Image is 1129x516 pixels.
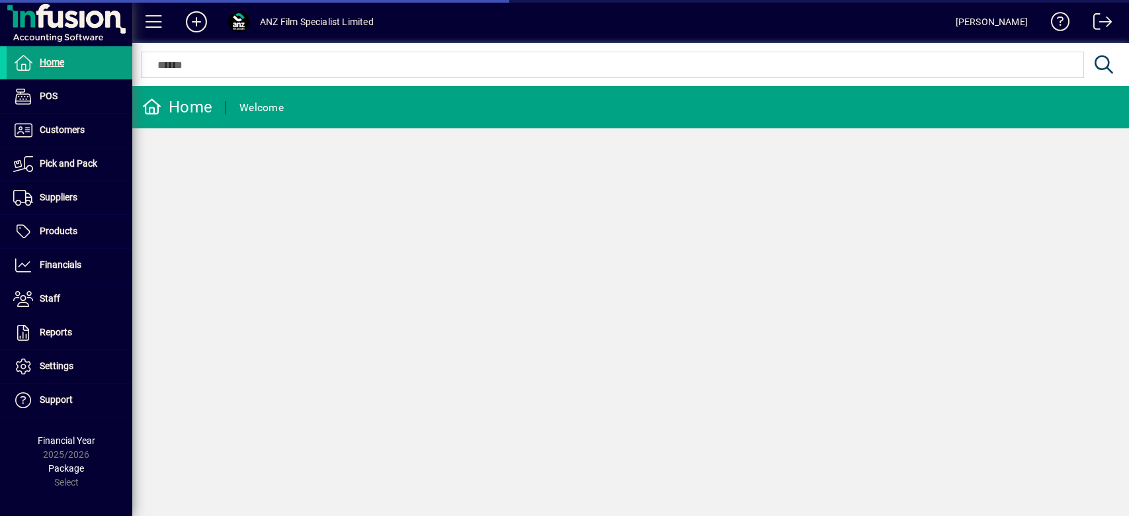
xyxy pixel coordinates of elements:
[260,11,374,32] div: ANZ Film Specialist Limited
[40,124,85,135] span: Customers
[40,259,81,270] span: Financials
[7,181,132,214] a: Suppliers
[40,394,73,405] span: Support
[7,148,132,181] a: Pick and Pack
[239,97,284,118] div: Welcome
[48,463,84,474] span: Package
[218,10,260,34] button: Profile
[40,293,60,304] span: Staff
[1041,3,1070,46] a: Knowledge Base
[7,282,132,316] a: Staff
[40,226,77,236] span: Products
[175,10,218,34] button: Add
[7,384,132,417] a: Support
[7,80,132,113] a: POS
[142,97,212,118] div: Home
[38,435,95,446] span: Financial Year
[40,158,97,169] span: Pick and Pack
[7,215,132,248] a: Products
[7,350,132,383] a: Settings
[40,91,58,101] span: POS
[1083,3,1112,46] a: Logout
[7,249,132,282] a: Financials
[7,114,132,147] a: Customers
[40,327,72,337] span: Reports
[40,57,64,67] span: Home
[40,361,73,371] span: Settings
[40,192,77,202] span: Suppliers
[956,11,1028,32] div: [PERSON_NAME]
[7,316,132,349] a: Reports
